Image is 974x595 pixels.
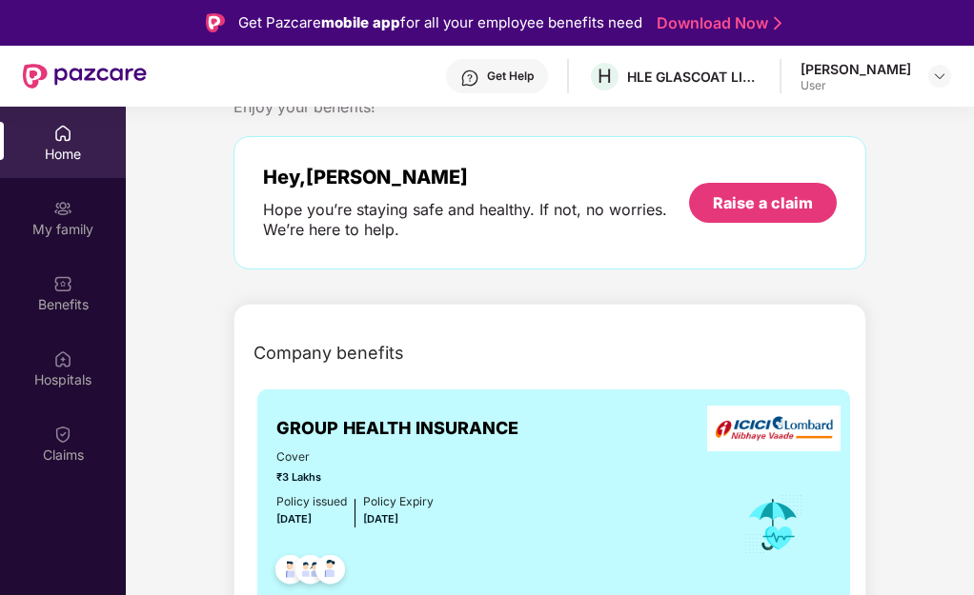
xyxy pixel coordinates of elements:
[707,406,841,452] img: insurerLogo
[276,469,434,486] span: ₹3 Lakhs
[254,340,404,367] span: Company benefits
[363,493,434,511] div: Policy Expiry
[238,11,642,34] div: Get Pazcare for all your employee benefits need
[263,166,689,188] div: Hey, [PERSON_NAME]
[23,64,147,89] img: New Pazcare Logo
[53,124,72,143] img: svg+xml;base64,PHN2ZyBpZD0iSG9tZSIgeG1sbnM9Imh0dHA6Ly93d3cudzMub3JnLzIwMDAvc3ZnIiB3aWR0aD0iMjAiIG...
[487,69,534,84] div: Get Help
[276,512,312,526] span: [DATE]
[276,415,518,442] span: GROUP HEALTH INSURANCE
[233,97,866,117] div: Enjoy your benefits!
[932,69,947,84] img: svg+xml;base64,PHN2ZyBpZD0iRHJvcGRvd24tMzJ4MzIiIHhtbG5zPSJodHRwOi8vd3d3LnczLm9yZy8yMDAwL3N2ZyIgd2...
[53,199,72,218] img: svg+xml;base64,PHN2ZyB3aWR0aD0iMjAiIGhlaWdodD0iMjAiIHZpZXdCb3g9IjAgMCAyMCAyMCIgZmlsbD0ibm9uZSIgeG...
[263,200,689,240] div: Hope you’re staying safe and healthy. If not, no worries. We’re here to help.
[321,13,400,31] strong: mobile app
[598,65,612,88] span: H
[53,349,72,368] img: svg+xml;base64,PHN2ZyBpZD0iSG9zcGl0YWxzIiB4bWxucz0iaHR0cDovL3d3dy53My5vcmcvMjAwMC9zdmciIHdpZHRoPS...
[276,448,434,466] span: Cover
[206,13,225,32] img: Logo
[742,493,804,556] img: icon
[801,78,911,93] div: User
[53,425,72,444] img: svg+xml;base64,PHN2ZyBpZD0iQ2xhaW0iIHhtbG5zPSJodHRwOi8vd3d3LnczLm9yZy8yMDAwL3N2ZyIgd2lkdGg9IjIwIi...
[713,192,813,213] div: Raise a claim
[276,493,347,511] div: Policy issued
[627,68,761,86] div: HLE GLASCOAT LIMITED
[53,274,72,293] img: svg+xml;base64,PHN2ZyBpZD0iQmVuZWZpdHMiIHhtbG5zPSJodHRwOi8vd3d3LnczLm9yZy8yMDAwL3N2ZyIgd2lkdGg9Ij...
[460,69,479,88] img: svg+xml;base64,PHN2ZyBpZD0iSGVscC0zMngzMiIgeG1sbnM9Imh0dHA6Ly93d3cudzMub3JnLzIwMDAvc3ZnIiB3aWR0aD...
[363,512,398,526] span: [DATE]
[657,13,776,33] a: Download Now
[801,60,911,78] div: [PERSON_NAME]
[774,13,781,33] img: Stroke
